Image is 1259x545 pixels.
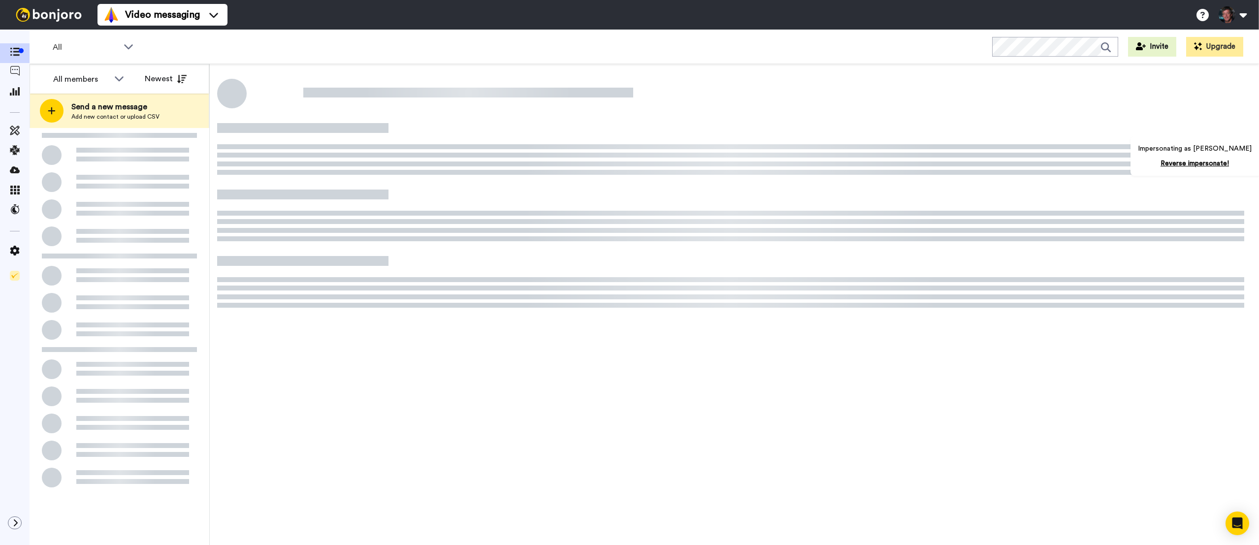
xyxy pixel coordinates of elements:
[1186,37,1243,57] button: Upgrade
[71,113,160,121] span: Add new contact or upload CSV
[71,101,160,113] span: Send a new message
[10,271,20,281] img: Checklist.svg
[137,69,194,89] button: Newest
[103,7,119,23] img: vm-color.svg
[125,8,200,22] span: Video messaging
[1161,160,1229,167] a: Reverse impersonate!
[53,73,109,85] div: All members
[1138,144,1252,154] p: Impersonating as [PERSON_NAME]
[12,8,86,22] img: bj-logo-header-white.svg
[1128,37,1176,57] button: Invite
[1226,512,1249,535] div: Open Intercom Messenger
[53,41,119,53] span: All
